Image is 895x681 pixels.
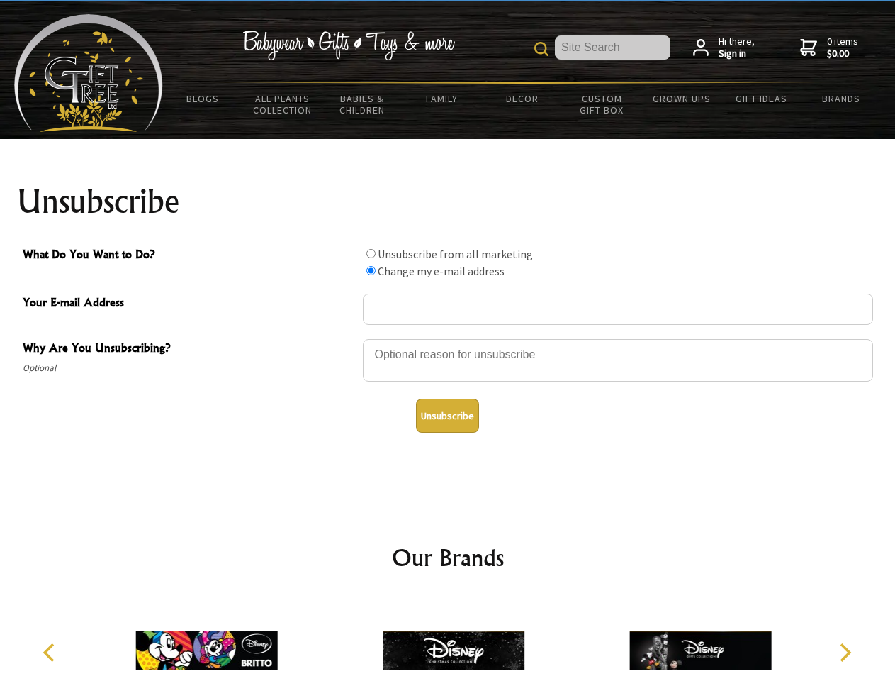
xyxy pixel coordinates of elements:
input: Site Search [555,35,670,60]
span: Optional [23,360,356,377]
img: Babyware - Gifts - Toys and more... [14,14,163,132]
h1: Unsubscribe [17,184,879,218]
a: Brands [801,84,882,113]
a: Grown Ups [641,84,721,113]
strong: Sign in [719,48,755,60]
span: What Do You Want to Do? [23,245,356,266]
input: What Do You Want to Do? [366,266,376,275]
a: 0 items$0.00 [800,35,858,60]
label: Unsubscribe from all marketing [378,247,533,261]
span: Why Are You Unsubscribing? [23,339,356,360]
a: Gift Ideas [721,84,801,113]
a: All Plants Collection [243,84,323,125]
h2: Our Brands [28,541,867,575]
a: Family [403,84,483,113]
img: product search [534,42,548,56]
input: What Do You Want to Do? [366,249,376,258]
span: Your E-mail Address [23,294,356,314]
strong: $0.00 [827,48,858,60]
a: Decor [482,84,562,113]
a: Hi there,Sign in [693,35,755,60]
input: Your E-mail Address [363,294,873,325]
a: Babies & Children [322,84,403,125]
button: Next [829,637,860,668]
textarea: Why Are You Unsubscribing? [363,339,873,382]
button: Unsubscribe [416,399,479,433]
span: Hi there, [719,35,755,60]
button: Previous [35,637,67,668]
a: BLOGS [163,84,243,113]
a: Custom Gift Box [562,84,642,125]
img: Babywear - Gifts - Toys & more [242,31,455,60]
label: Change my e-mail address [378,264,505,278]
span: 0 items [827,35,858,60]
